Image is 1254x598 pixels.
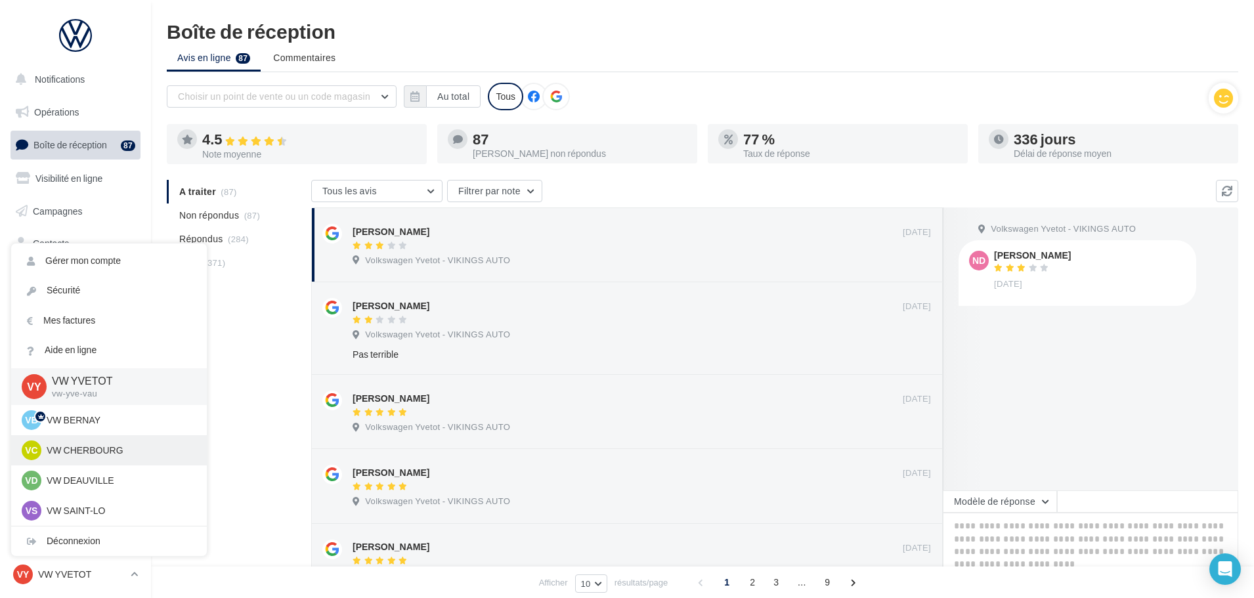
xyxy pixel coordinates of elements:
div: 87 [473,132,687,146]
a: Médiathèque [8,263,143,290]
button: Au total [404,85,481,108]
span: (284) [228,234,249,244]
a: Campagnes DataOnDemand [8,372,143,410]
p: VW YVETOT [52,374,186,389]
span: Volkswagen Yvetot - VIKINGS AUTO [365,496,510,507]
div: [PERSON_NAME] [353,540,429,553]
span: VY [17,568,30,581]
div: [PERSON_NAME] [353,392,429,405]
button: Choisir un point de vente ou un code magasin [167,85,397,108]
span: 9 [817,572,838,593]
span: (87) [244,210,260,221]
div: [PERSON_NAME] non répondus [473,149,687,158]
div: Délai de réponse moyen [1014,149,1228,158]
button: 10 [575,574,607,593]
div: 4.5 [202,132,416,147]
span: [DATE] [994,278,1022,290]
a: Sécurité [11,276,207,305]
span: (371) [204,257,225,268]
div: Taux de réponse [743,149,957,158]
a: Gérer mon compte [11,246,207,276]
div: [PERSON_NAME] [353,299,429,312]
span: 2 [742,572,763,593]
span: [DATE] [903,542,931,554]
a: Boîte de réception87 [8,131,143,159]
div: Tous [488,83,523,110]
button: Modèle de réponse [943,490,1057,513]
div: [PERSON_NAME] [353,466,429,479]
div: 336 jours [1014,132,1228,146]
span: Notifications [35,74,85,85]
span: Commentaires [273,51,335,64]
span: VS [26,504,38,517]
span: Visibilité en ligne [35,173,102,184]
div: 87 [121,140,135,151]
span: Campagnes [33,205,83,216]
div: Open Intercom Messenger [1209,553,1241,585]
button: Notifications [8,66,138,93]
p: VW BERNAY [47,414,191,427]
div: Pas terrible [353,348,846,361]
span: Afficher [539,576,568,589]
a: Contacts [8,230,143,257]
div: [PERSON_NAME] [353,225,429,238]
a: Aide en ligne [11,335,207,365]
a: PLV et print personnalisable [8,328,143,366]
span: [DATE] [903,226,931,238]
div: Note moyenne [202,150,416,159]
button: Au total [426,85,481,108]
span: 1 [716,572,737,593]
span: [DATE] [903,393,931,405]
span: Répondus [179,232,223,246]
span: Choisir un point de vente ou un code magasin [178,91,370,102]
p: VW CHERBOURG [47,444,191,457]
span: Tous les avis [322,185,377,196]
span: Volkswagen Yvetot - VIKINGS AUTO [365,329,510,341]
a: VY VW YVETOT [11,562,141,587]
div: [PERSON_NAME] [994,251,1071,260]
span: ... [791,572,812,593]
span: Non répondus [179,209,239,222]
span: Opérations [34,106,79,117]
span: Contacts [33,238,69,249]
p: vw-yve-vau [52,388,186,400]
span: ND [972,254,985,267]
span: VC [25,444,37,457]
span: résultats/page [615,576,668,589]
p: VW YVETOT [38,568,125,581]
span: VY [27,379,41,394]
button: Tous les avis [311,180,443,202]
div: 77 % [743,132,957,146]
span: Volkswagen Yvetot - VIKINGS AUTO [365,421,510,433]
span: Volkswagen Yvetot - VIKINGS AUTO [365,255,510,267]
span: Boîte de réception [33,139,107,150]
span: 10 [581,578,591,589]
a: Opérations [8,98,143,126]
p: VW SAINT-LO [47,504,191,517]
a: Calendrier [8,295,143,323]
p: VW DEAUVILLE [47,474,191,487]
div: Déconnexion [11,526,207,556]
span: Volkswagen Yvetot - VIKINGS AUTO [991,223,1136,235]
span: [DATE] [903,467,931,479]
button: Filtrer par note [447,180,542,202]
span: VB [25,414,37,427]
a: Campagnes [8,198,143,225]
a: Visibilité en ligne [8,165,143,192]
div: Boîte de réception [167,21,1238,41]
span: [DATE] [903,301,931,312]
span: VD [25,474,37,487]
span: 3 [766,572,787,593]
a: Mes factures [11,306,207,335]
